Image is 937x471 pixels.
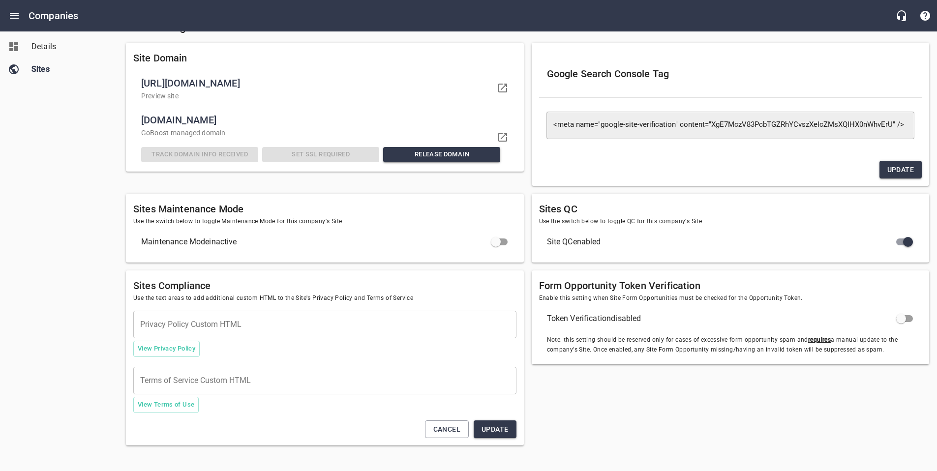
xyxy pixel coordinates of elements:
[31,63,106,75] span: Sites
[387,149,496,160] span: Release Domain
[547,66,914,82] h6: Google Search Console Tag
[539,278,922,294] h6: Form Opportunity Token Verification
[133,217,516,227] span: Use the switch below to toggle Maintenance Mode for this company's Site
[425,420,469,439] button: Cancel
[553,120,908,130] textarea: <meta name="google-site-verification" content="XgE7MczV83PcbTGZRhYCvszXeIcZMsXQIHX0nWhvErU" />
[133,294,516,303] span: Use the text areas to add additional custom HTML to the Site's Privacy Policy and Terms of Service
[482,423,508,436] span: Update
[539,294,922,303] span: Enable this setting when Site Form Opportunities must be checked for the Opportunity Token.
[547,335,914,355] span: Note: this setting should be reserved only for cases of excessive form opportunity spam and a man...
[539,217,922,227] span: Use the switch below to toggle QC for this company's Site
[2,4,26,28] button: Open drawer
[539,201,922,217] h6: Sites QC
[491,125,514,149] a: Visit domain
[133,341,200,357] button: View Privacy Policy
[139,126,503,140] div: GoBoost -managed domain
[879,161,922,179] button: Update
[141,236,493,248] span: Maintenance Mode inactive
[141,75,493,91] span: [URL][DOMAIN_NAME]
[138,399,194,411] span: View Terms of Use
[887,164,914,176] span: Update
[474,420,516,439] button: Update
[133,201,516,217] h6: Sites Maintenance Mode
[433,423,460,436] span: Cancel
[31,41,106,53] span: Details
[29,8,78,24] h6: Companies
[808,336,831,343] u: requires
[141,112,501,128] span: [DOMAIN_NAME]
[890,4,913,28] button: Live Chat
[141,91,493,101] p: Preview site
[383,147,500,162] button: Release Domain
[491,76,514,100] a: Visit your domain
[133,50,516,66] h6: Site Domain
[547,236,899,248] span: Site QC enabled
[138,343,195,354] span: View Privacy Policy
[133,278,516,294] h6: Sites Compliance
[913,4,937,28] button: Support Portal
[547,313,899,324] span: Token Verification disabled
[133,397,199,413] button: View Terms of Use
